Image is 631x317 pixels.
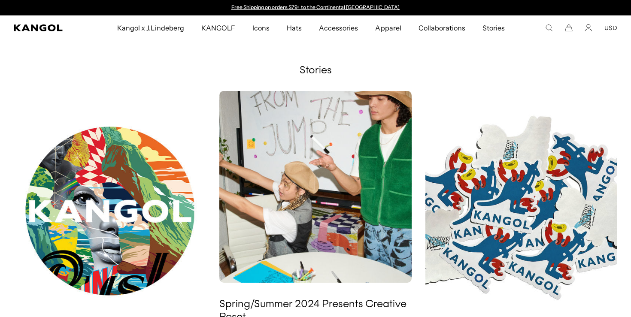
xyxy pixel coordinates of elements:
[604,24,617,32] button: USD
[227,4,404,11] div: Announcement
[419,15,465,40] span: Collaborations
[14,24,77,31] a: Kangol
[231,4,400,10] a: Free Shipping on orders $79+ to the Continental [GEOGRAPHIC_DATA]
[474,15,513,40] a: Stories
[565,24,573,32] button: Cart
[375,15,401,40] span: Apparel
[193,15,244,40] a: KANGOLF
[117,15,184,40] span: Kangol x J.Lindeberg
[201,15,235,40] span: KANGOLF
[585,24,592,32] a: Account
[410,15,474,40] a: Collaborations
[319,15,358,40] span: Accessories
[109,15,193,40] a: Kangol x J.Lindeberg
[278,15,310,40] a: Hats
[252,15,270,40] span: Icons
[244,15,278,40] a: Icons
[310,15,367,40] a: Accessories
[482,15,505,40] span: Stories
[227,4,404,11] slideshow-component: Announcement bar
[545,24,553,32] summary: Search here
[367,15,410,40] a: Apparel
[287,15,302,40] span: Hats
[227,4,404,11] div: 1 of 2
[219,91,411,283] img: Spring/Summer 2024 Presents Creative Reset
